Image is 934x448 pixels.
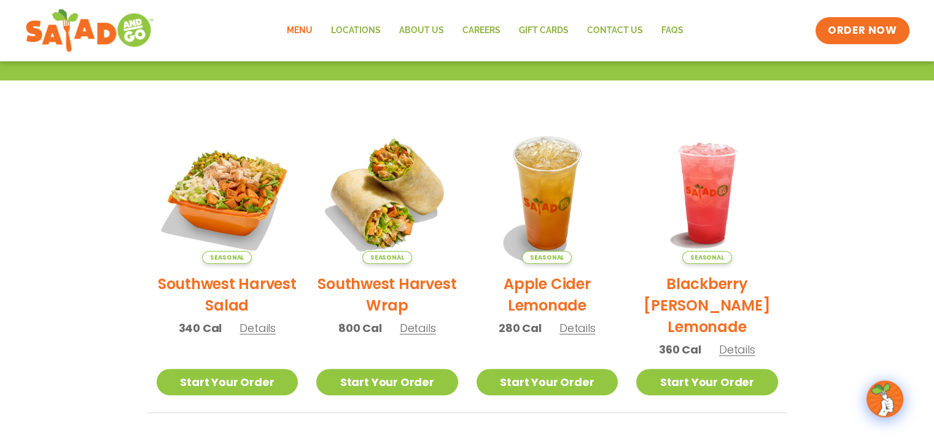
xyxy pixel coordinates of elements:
a: Menu [278,17,322,45]
span: 800 Cal [338,320,382,336]
span: Details [559,320,596,336]
a: Start Your Order [636,369,778,395]
a: FAQs [652,17,693,45]
span: ORDER NOW [828,23,897,38]
img: Product photo for Apple Cider Lemonade [477,122,618,264]
img: Product photo for Southwest Harvest Wrap [316,122,458,264]
h2: Southwest Harvest Salad [157,273,298,316]
span: Details [400,320,436,336]
a: About Us [390,17,453,45]
a: GIFT CARDS [510,17,578,45]
a: Start Your Order [157,369,298,395]
a: Locations [322,17,390,45]
a: Start Your Order [477,369,618,395]
img: new-SAG-logo-768×292 [25,6,155,55]
nav: Menu [278,17,693,45]
span: Seasonal [202,251,252,264]
h2: Apple Cider Lemonade [477,273,618,316]
img: Product photo for Southwest Harvest Salad [157,122,298,264]
a: Careers [453,17,510,45]
h2: Blackberry [PERSON_NAME] Lemonade [636,273,778,338]
img: wpChatIcon [868,382,902,416]
a: ORDER NOW [815,17,909,44]
span: Seasonal [682,251,732,264]
span: Seasonal [522,251,572,264]
span: Details [239,320,276,336]
span: 360 Cal [659,341,701,358]
span: Seasonal [362,251,412,264]
h2: Southwest Harvest Wrap [316,273,458,316]
a: Start Your Order [316,369,458,395]
img: Product photo for Blackberry Bramble Lemonade [636,122,778,264]
span: 340 Cal [179,320,222,336]
a: Contact Us [578,17,652,45]
span: 280 Cal [499,320,542,336]
span: Details [719,342,755,357]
